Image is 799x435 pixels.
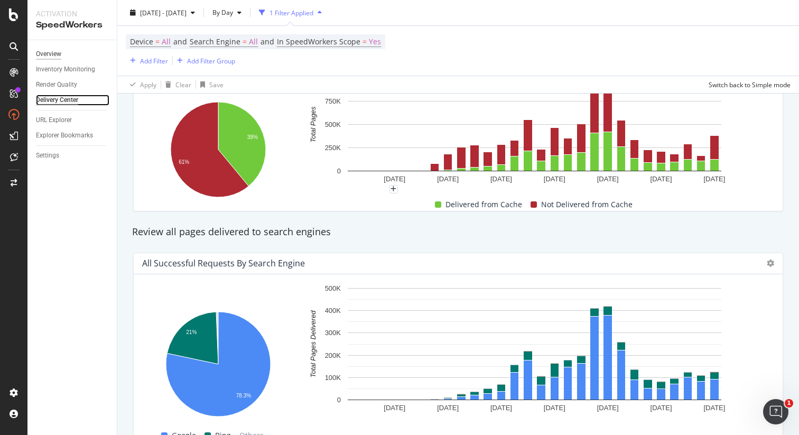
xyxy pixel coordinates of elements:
[763,399,788,424] iframe: Intercom live chat
[36,19,108,31] div: SpeedWorkers
[709,80,791,89] div: Switch back to Simple mode
[597,175,619,183] text: [DATE]
[30,17,52,25] div: v 4.0.25
[544,175,565,183] text: [DATE]
[36,150,109,161] a: Settings
[42,62,95,69] div: Domain Overview
[27,27,116,36] div: Domain: [DOMAIN_NAME]
[301,283,768,423] svg: A chart.
[337,167,341,175] text: 0
[325,307,341,314] text: 400K
[161,76,191,93] button: Clear
[126,4,199,21] button: [DATE] - [DATE]
[785,399,793,408] span: 1
[437,175,459,183] text: [DATE]
[261,36,274,47] span: and
[118,62,174,69] div: Keywords by Traffic
[36,64,95,75] div: Inventory Monitoring
[703,175,725,183] text: [DATE]
[36,150,59,161] div: Settings
[36,49,109,60] a: Overview
[142,96,295,202] svg: A chart.
[544,404,565,412] text: [DATE]
[325,97,341,105] text: 750K
[384,404,405,412] text: [DATE]
[270,8,313,17] div: 1 Filter Applied
[651,404,672,412] text: [DATE]
[208,8,233,17] span: By Day
[36,64,109,75] a: Inventory Monitoring
[325,284,341,292] text: 500K
[208,4,246,21] button: By Day
[325,121,341,128] text: 500K
[36,79,77,90] div: Render Quality
[490,404,512,412] text: [DATE]
[142,307,295,423] svg: A chart.
[36,115,109,126] a: URL Explorer
[301,72,768,189] svg: A chart.
[325,329,341,337] text: 300K
[309,106,317,143] text: Total Pages
[155,36,160,47] span: =
[236,392,251,398] text: 78.3%
[142,258,305,269] div: All Successful Requests by Search Engine
[597,404,619,412] text: [DATE]
[186,329,197,335] text: 21%
[36,115,72,126] div: URL Explorer
[325,374,341,382] text: 100K
[162,34,171,49] span: All
[130,36,153,47] span: Device
[127,225,789,239] div: Review all pages delivered to search engines
[179,159,189,165] text: 61%
[445,198,522,211] span: Delivered from Cache
[175,80,191,89] div: Clear
[126,54,168,67] button: Add Filter
[126,76,156,93] button: Apply
[541,198,633,211] span: Not Delivered from Cache
[277,36,360,47] span: In SpeedWorkers Scope
[389,185,398,193] div: plus
[243,36,247,47] span: =
[36,79,109,90] a: Render Quality
[107,61,115,70] img: tab_keywords_by_traffic_grey.svg
[196,76,224,93] button: Save
[17,17,25,25] img: logo_orange.svg
[140,56,168,65] div: Add Filter
[209,80,224,89] div: Save
[704,76,791,93] button: Switch back to Simple mode
[703,404,725,412] text: [DATE]
[36,130,109,141] a: Explorer Bookmarks
[36,8,108,19] div: Activation
[249,34,258,49] span: All
[255,4,326,21] button: 1 Filter Applied
[309,310,317,377] text: Total Pages Delivered
[363,36,367,47] span: =
[325,144,341,152] text: 250K
[17,27,25,36] img: website_grey.svg
[36,95,78,106] div: Delivery Center
[31,61,39,70] img: tab_domain_overview_orange.svg
[437,404,459,412] text: [DATE]
[140,80,156,89] div: Apply
[190,36,240,47] span: Search Engine
[36,49,61,60] div: Overview
[369,34,381,49] span: Yes
[173,36,187,47] span: and
[173,54,235,67] button: Add Filter Group
[651,175,672,183] text: [DATE]
[36,130,93,141] div: Explorer Bookmarks
[187,56,235,65] div: Add Filter Group
[490,175,512,183] text: [DATE]
[247,134,258,140] text: 39%
[36,95,109,106] a: Delivery Center
[384,175,405,183] text: [DATE]
[325,351,341,359] text: 200K
[337,396,341,404] text: 0
[140,8,187,17] span: [DATE] - [DATE]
